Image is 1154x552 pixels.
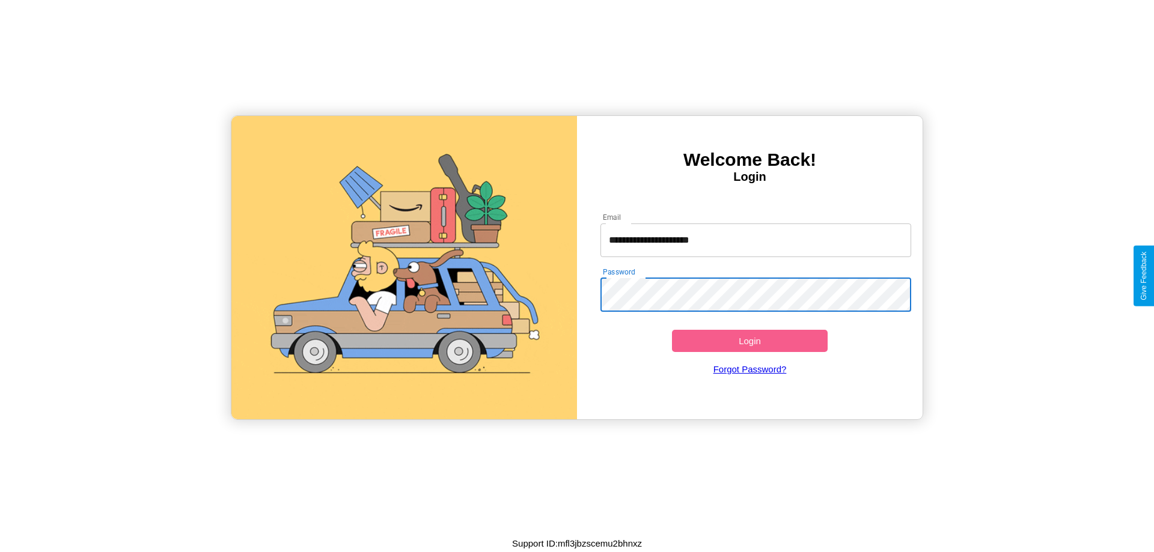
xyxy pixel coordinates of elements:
img: gif [231,116,577,419]
a: Forgot Password? [594,352,906,386]
div: Give Feedback [1140,252,1148,300]
h3: Welcome Back! [577,150,923,170]
label: Email [603,212,621,222]
label: Password [603,267,635,277]
button: Login [672,330,828,352]
p: Support ID: mfl3jbzscemu2bhnxz [512,535,642,551]
h4: Login [577,170,923,184]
